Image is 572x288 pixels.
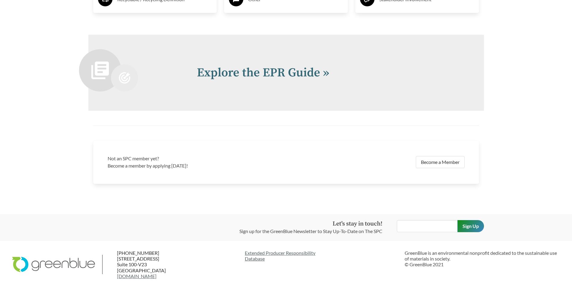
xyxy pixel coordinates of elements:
[405,250,560,267] p: GreenBlue is an environmental nonprofit dedicated to the sustainable use of materials in society....
[239,228,382,235] p: Sign up for the GreenBlue Newsletter to Stay Up-To-Date on The SPC
[333,220,382,228] strong: Let's stay in touch!
[117,250,190,279] p: [PHONE_NUMBER] [STREET_ADDRESS] Suite 100-V23 [GEOGRAPHIC_DATA]
[108,162,283,169] p: Become a member by applying [DATE]!
[245,250,400,261] a: Extended Producer ResponsibilityDatabase
[457,220,484,232] input: Sign Up
[117,273,156,279] a: [DOMAIN_NAME]
[197,65,329,80] a: Explore the EPR Guide »
[416,156,465,168] a: Become a Member
[108,155,283,162] h3: Not an SPC member yet?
